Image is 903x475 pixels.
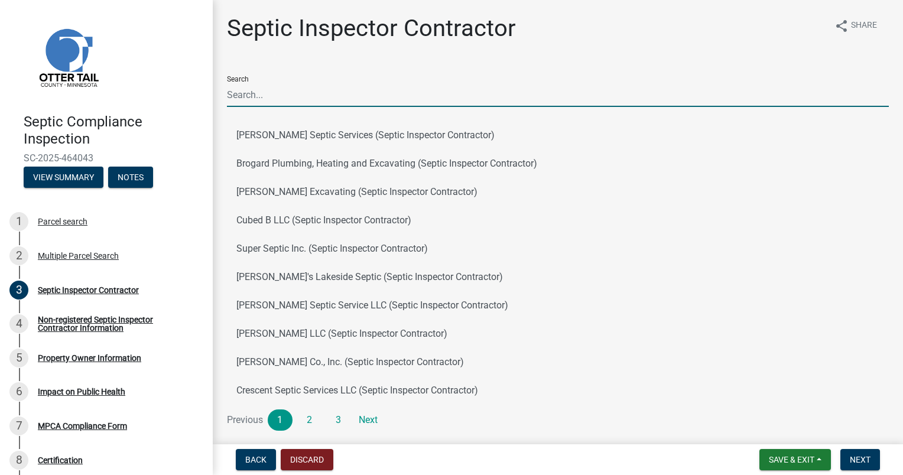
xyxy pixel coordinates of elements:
[9,451,28,470] div: 8
[227,121,889,149] button: [PERSON_NAME] Septic Services (Septic Inspector Contractor)
[24,167,103,188] button: View Summary
[236,449,276,470] button: Back
[840,449,880,470] button: Next
[850,455,870,464] span: Next
[9,314,28,333] div: 4
[38,217,87,226] div: Parcel search
[9,349,28,367] div: 5
[24,152,189,164] span: SC-2025-464043
[227,14,516,43] h1: Septic Inspector Contractor
[9,246,28,265] div: 2
[24,113,203,148] h4: Septic Compliance Inspection
[227,320,889,348] button: [PERSON_NAME] LLC (Septic Inspector Contractor)
[24,173,103,183] wm-modal-confirm: Summary
[38,388,125,396] div: Impact on Public Health
[227,235,889,263] button: Super Septic Inc. (Septic Inspector Contractor)
[281,449,333,470] button: Discard
[356,409,381,431] a: Next
[38,456,83,464] div: Certification
[38,354,141,362] div: Property Owner Information
[326,409,351,431] a: 3
[108,173,153,183] wm-modal-confirm: Notes
[9,382,28,401] div: 6
[227,206,889,235] button: Cubed B LLC (Septic Inspector Contractor)
[297,409,322,431] a: 2
[38,252,119,260] div: Multiple Parcel Search
[227,291,889,320] button: [PERSON_NAME] Septic Service LLC (Septic Inspector Contractor)
[108,167,153,188] button: Notes
[227,348,889,376] button: [PERSON_NAME] Co., Inc. (Septic Inspector Contractor)
[227,263,889,291] button: [PERSON_NAME]'s Lakeside Septic (Septic Inspector Contractor)
[9,417,28,435] div: 7
[851,19,877,33] span: Share
[38,315,194,332] div: Non-registered Septic Inspector Contractor Information
[245,455,267,464] span: Back
[227,149,889,178] button: Brogard Plumbing, Heating and Excavating (Septic Inspector Contractor)
[38,422,127,430] div: MPCA Compliance Form
[759,449,831,470] button: Save & Exit
[38,286,139,294] div: Septic Inspector Contractor
[769,455,814,464] span: Save & Exit
[825,14,886,37] button: shareShare
[268,409,293,431] a: 1
[227,409,889,431] nav: Page navigation
[227,178,889,206] button: [PERSON_NAME] Excavating (Septic Inspector Contractor)
[227,376,889,405] button: Crescent Septic Services LLC (Septic Inspector Contractor)
[9,212,28,231] div: 1
[834,19,849,33] i: share
[9,281,28,300] div: 3
[227,83,889,107] input: Search...
[24,12,112,101] img: Otter Tail County, Minnesota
